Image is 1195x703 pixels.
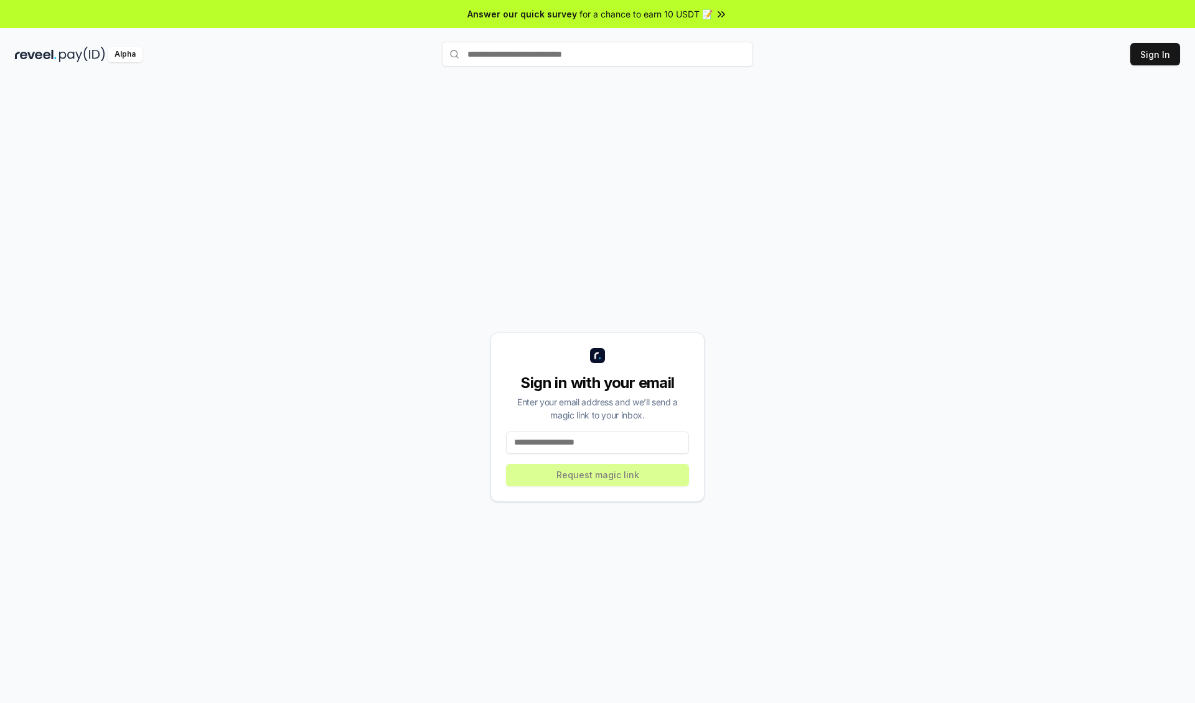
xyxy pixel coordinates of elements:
div: Enter your email address and we’ll send a magic link to your inbox. [506,395,689,422]
img: pay_id [59,47,105,62]
span: for a chance to earn 10 USDT 📝 [579,7,713,21]
div: Sign in with your email [506,373,689,393]
span: Answer our quick survey [467,7,577,21]
button: Sign In [1130,43,1180,65]
img: logo_small [590,348,605,363]
div: Alpha [108,47,143,62]
img: reveel_dark [15,47,57,62]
